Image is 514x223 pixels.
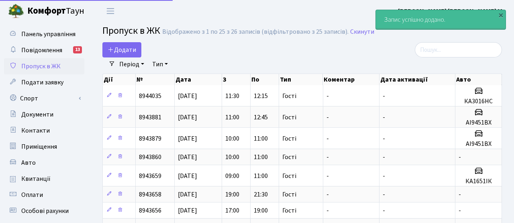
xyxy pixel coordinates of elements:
a: Квитанції [4,171,84,187]
span: 11:00 [254,172,268,180]
span: 21:30 [254,190,268,199]
span: - [383,153,385,162]
span: - [383,92,385,100]
div: 13 [73,46,82,53]
span: Панель управління [21,30,75,39]
a: Авто [4,155,84,171]
th: № [136,74,175,85]
span: Повідомлення [21,46,62,55]
span: 10:00 [225,134,239,143]
a: Період [116,57,147,71]
span: 11:00 [254,153,268,162]
span: Приміщення [21,142,57,151]
span: - [459,190,461,199]
span: [DATE] [178,153,197,162]
span: - [383,206,385,215]
span: - [383,190,385,199]
span: Оплати [21,190,43,199]
span: Контакти [21,126,50,135]
a: Приміщення [4,139,84,155]
span: Гості [282,114,296,121]
span: - [326,153,329,162]
img: logo.png [8,3,24,19]
span: [DATE] [178,172,197,180]
th: Авто [455,74,502,85]
span: Квитанції [21,174,51,183]
span: Гості [282,135,296,142]
span: - [383,172,385,180]
span: 8943659 [139,172,161,180]
span: [DATE] [178,190,197,199]
th: Дії [103,74,136,85]
span: Гості [282,191,296,198]
span: Таун [27,4,84,18]
span: Гості [282,154,296,160]
span: Подати заявку [21,78,63,87]
span: 12:45 [254,113,268,122]
span: - [326,190,329,199]
span: Пропуск в ЖК [102,24,160,38]
div: × [497,11,505,19]
th: Тип [279,74,323,85]
span: 09:00 [225,172,239,180]
h5: КА1651ІК [459,178,498,185]
a: Додати [102,42,141,57]
h5: КА3016НС [459,98,498,105]
button: Переключити навігацію [100,4,120,18]
span: 8943881 [139,113,161,122]
a: Подати заявку [4,74,84,90]
span: Пропуск в ЖК [21,62,61,71]
span: Гості [282,93,296,99]
span: 19:00 [254,206,268,215]
b: [PERSON_NAME] [PERSON_NAME] М. [398,7,504,16]
th: Дата активації [379,74,455,85]
a: Повідомлення13 [4,42,84,58]
span: [DATE] [178,134,197,143]
a: Особові рахунки [4,203,84,219]
span: 8943860 [139,153,161,162]
th: Дата [175,74,222,85]
span: Авто [21,158,36,167]
h5: АІ9451ВХ [459,140,498,148]
span: Гості [282,207,296,214]
th: По [251,74,279,85]
a: Спорт [4,90,84,106]
span: 11:30 [225,92,239,100]
a: Оплати [4,187,84,203]
span: 8943656 [139,206,161,215]
span: 12:15 [254,92,268,100]
span: - [383,113,385,122]
span: [DATE] [178,113,197,122]
span: [DATE] [178,206,197,215]
a: Контакти [4,123,84,139]
input: Пошук... [415,42,502,57]
div: Відображено з 1 по 25 з 26 записів (відфільтровано з 25 записів). [162,28,349,36]
span: 8944035 [139,92,161,100]
span: 19:00 [225,190,239,199]
span: - [326,172,329,180]
b: Комфорт [27,4,66,17]
a: Пропуск в ЖК [4,58,84,74]
span: 11:00 [225,113,239,122]
a: Панель управління [4,26,84,42]
span: 8943879 [139,134,161,143]
th: Коментар [323,74,379,85]
span: - [326,92,329,100]
a: Тип [149,57,171,71]
span: Особові рахунки [21,207,69,215]
span: 8943658 [139,190,161,199]
span: - [459,153,461,162]
th: З [222,74,251,85]
h5: АІ9451ВХ [459,119,498,127]
span: Документи [21,110,53,119]
a: Документи [4,106,84,123]
span: - [326,134,329,143]
span: - [383,134,385,143]
div: Запис успішно додано. [376,10,506,29]
span: 10:00 [225,153,239,162]
span: - [326,206,329,215]
span: Гості [282,173,296,179]
a: Скинути [350,28,374,36]
span: - [459,206,461,215]
a: [PERSON_NAME] [PERSON_NAME] М. [398,6,504,16]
